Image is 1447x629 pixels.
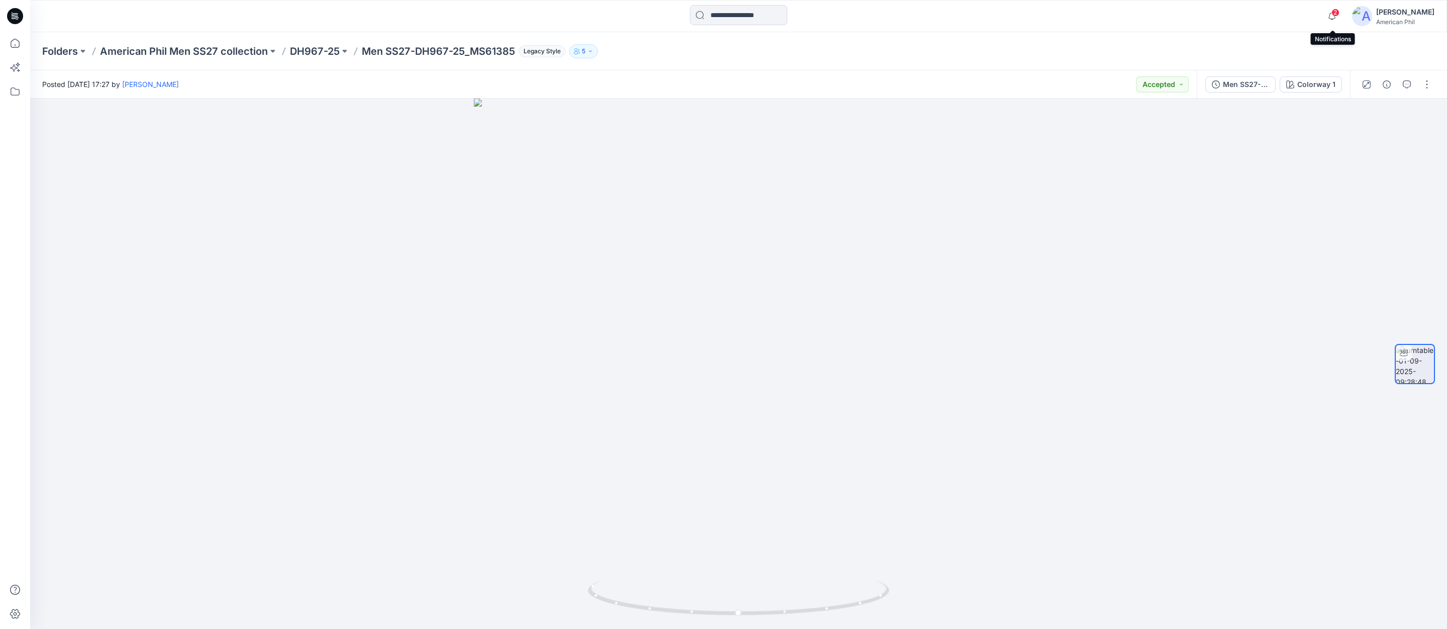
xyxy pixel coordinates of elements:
div: American Phil [1376,18,1434,26]
div: Men SS27-DH967-25_MS61385 [1223,79,1269,90]
p: 5 [582,46,585,57]
button: Legacy Style [515,44,565,58]
div: [PERSON_NAME] [1376,6,1434,18]
a: [PERSON_NAME] [122,80,179,88]
button: Colorway 1 [1280,76,1342,93]
button: Men SS27-DH967-25_MS61385 [1205,76,1276,93]
div: Colorway 1 [1297,79,1335,90]
button: 5 [569,44,598,58]
a: Folders [42,44,78,58]
p: Men SS27-DH967-25_MS61385 [362,44,515,58]
img: avatar [1352,6,1372,26]
a: DH967-25 [290,44,340,58]
span: Legacy Style [519,45,565,57]
span: Posted [DATE] 17:27 by [42,79,179,89]
img: turntable-01-09-2025-09:28:48 [1396,345,1434,383]
span: 2 [1331,9,1339,17]
button: Details [1379,76,1395,93]
a: American Phil Men SS27 collection [100,44,268,58]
